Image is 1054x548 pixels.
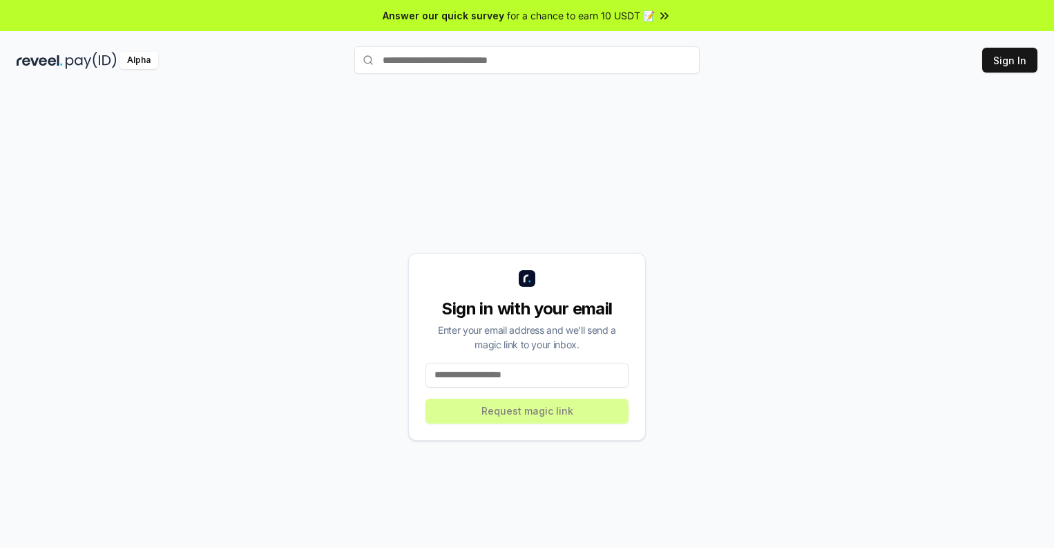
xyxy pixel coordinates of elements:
[425,298,629,320] div: Sign in with your email
[383,8,504,23] span: Answer our quick survey
[507,8,655,23] span: for a chance to earn 10 USDT 📝
[66,52,117,69] img: pay_id
[982,48,1037,73] button: Sign In
[119,52,158,69] div: Alpha
[519,270,535,287] img: logo_small
[425,323,629,352] div: Enter your email address and we’ll send a magic link to your inbox.
[17,52,63,69] img: reveel_dark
